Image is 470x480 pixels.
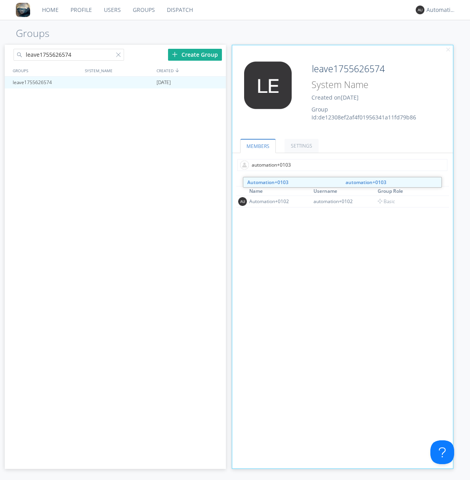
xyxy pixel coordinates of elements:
a: SETTINGS [285,139,319,153]
a: MEMBERS [240,139,276,153]
img: plus.svg [172,52,178,57]
strong: Automation+0103 [247,179,288,186]
h1: Groups [16,28,470,39]
input: Group Name [309,61,414,76]
iframe: Toggle Customer Support [430,440,454,464]
div: SYSTEM_NAME [83,65,155,76]
div: MEMBERS [236,177,449,186]
div: Automation+0004 [426,6,456,14]
th: Toggle SortBy [376,186,441,196]
span: [DATE] [341,94,359,101]
th: Toggle SortBy [312,186,376,196]
img: 8ff700cf5bab4eb8a436322861af2272 [16,3,30,17]
input: Type name of user to add to group [237,159,447,171]
img: 373638.png [238,197,247,206]
span: Basic [378,198,395,205]
input: Search groups [13,49,124,61]
img: 373638.png [238,61,298,109]
div: CREATED [155,65,227,76]
span: Group Id: de12308ef2af4f01956341a11fd79b86 [311,106,416,121]
input: System Name [309,78,414,92]
div: Automation+0102 [249,198,309,205]
div: automation+0102 [313,198,373,205]
strong: automation+0103 [346,179,386,186]
span: Created on [311,94,359,101]
img: cancel.svg [445,47,451,53]
span: [DATE] [157,77,171,88]
div: GROUPS [11,65,81,76]
a: leave1755626574[DATE] [5,77,226,88]
th: Toggle SortBy [248,186,312,196]
div: Create Group [168,49,222,61]
img: 373638.png [416,6,424,14]
div: leave1755626574 [11,77,82,88]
